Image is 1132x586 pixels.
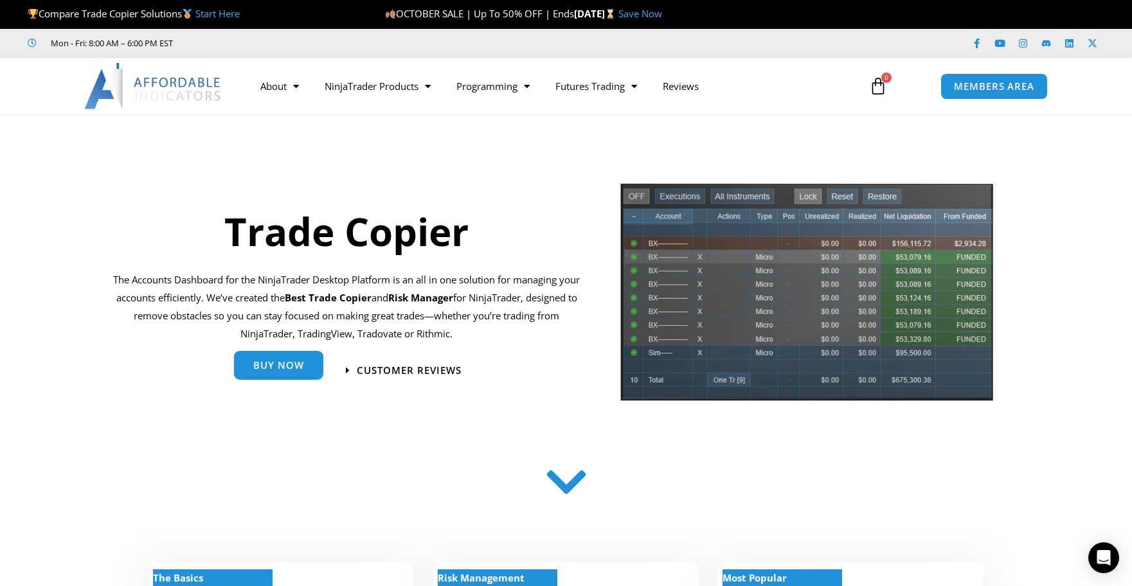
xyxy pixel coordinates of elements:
[247,71,854,101] nav: Menu
[28,7,240,20] span: Compare Trade Copier Solutions
[940,73,1048,100] a: MEMBERS AREA
[253,360,304,370] span: Buy Now
[234,351,323,380] a: Buy Now
[618,7,662,20] a: Save Now
[619,182,994,411] img: tradecopier | Affordable Indicators – NinjaTrader
[386,9,395,19] img: 🍂
[444,71,543,101] a: Programming
[113,204,580,258] h1: Trade Copier
[881,73,892,83] span: 0
[385,7,574,20] span: OCTOBER SALE | Up To 50% OFF | Ends
[650,71,712,101] a: Reviews
[723,571,787,584] strong: Most Popular
[247,71,312,101] a: About
[388,291,453,304] strong: Risk Manager
[28,9,38,19] img: 🏆
[113,271,580,342] p: The Accounts Dashboard for the NinjaTrader Desktop Platform is an all in one solution for managin...
[84,63,222,109] img: LogoAI | Affordable Indicators – NinjaTrader
[153,571,203,584] strong: The Basics
[312,71,444,101] a: NinjaTrader Products
[438,571,525,584] strong: Risk Management
[183,9,192,19] img: 🥇
[1088,542,1119,573] div: Open Intercom Messenger
[543,71,650,101] a: Futures Trading
[357,366,462,375] span: Customer Reviews
[346,366,462,375] a: Customer Reviews
[606,9,615,19] img: ⌛
[850,67,906,105] a: 0
[574,7,618,20] strong: [DATE]
[285,291,372,304] b: Best Trade Copier
[954,82,1034,91] span: MEMBERS AREA
[195,7,240,20] a: Start Here
[48,35,173,51] span: Mon - Fri: 8:00 AM – 6:00 PM EST
[191,37,384,49] iframe: Customer reviews powered by Trustpilot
